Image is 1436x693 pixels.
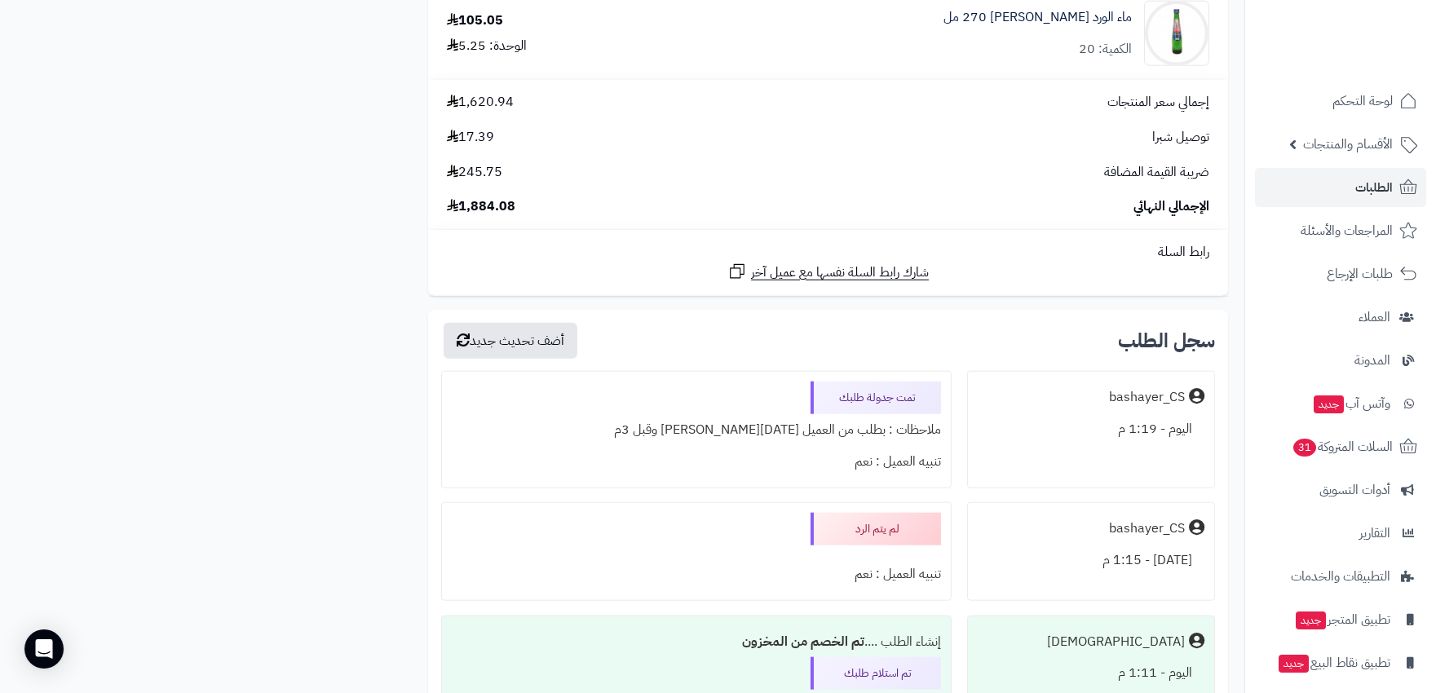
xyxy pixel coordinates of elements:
a: السلات المتروكة31 [1255,427,1426,466]
span: توصيل شبرا [1152,128,1209,147]
span: لوحة التحكم [1332,90,1393,113]
a: وآتس آبجديد [1255,384,1426,423]
span: الإجمالي النهائي [1133,197,1209,216]
div: bashayer_CS [1109,388,1185,407]
div: تنبيه العميل : نعم [452,446,941,478]
span: 1,620.94 [447,93,514,112]
h3: سجل الطلب [1118,331,1215,351]
div: Open Intercom Messenger [24,629,64,669]
span: تطبيق نقاط البيع [1277,651,1390,674]
span: السلات المتروكة [1292,435,1393,458]
div: إنشاء الطلب .... [452,626,941,658]
span: جديد [1314,395,1344,413]
a: طلبات الإرجاع [1255,254,1426,294]
img: 77807b529b304a25c670517ce39b36f3f20-90x90.jpg [1145,1,1208,66]
a: تطبيق المتجرجديد [1255,600,1426,639]
span: العملاء [1359,306,1390,329]
a: التطبيقات والخدمات [1255,557,1426,596]
a: ماء الورد [PERSON_NAME] 270 مل [943,8,1132,27]
span: ضريبة القيمة المضافة [1104,163,1209,182]
div: اليوم - 1:19 م [978,413,1204,445]
a: العملاء [1255,298,1426,337]
span: وآتس آب [1312,392,1390,415]
span: تطبيق المتجر [1294,608,1390,631]
a: شارك رابط السلة نفسها مع عميل آخر [727,262,929,282]
div: [DATE] - 1:15 م [978,545,1204,576]
a: المراجعات والأسئلة [1255,211,1426,250]
a: أدوات التسويق [1255,470,1426,510]
span: المدونة [1354,349,1390,372]
span: المراجعات والأسئلة [1301,219,1393,242]
div: تمت جدولة طلبك [811,382,941,414]
span: شارك رابط السلة نفسها مع عميل آخر [751,263,929,282]
span: التطبيقات والخدمات [1291,565,1390,588]
b: تم الخصم من المخزون [742,632,864,651]
a: لوحة التحكم [1255,82,1426,121]
div: تم استلام طلبك [811,657,941,690]
a: التقارير [1255,514,1426,553]
span: الطلبات [1355,176,1393,199]
span: إجمالي سعر المنتجات [1107,93,1209,112]
div: [DEMOGRAPHIC_DATA] [1047,633,1185,651]
div: ملاحظات : بطلب من العميل [DATE][PERSON_NAME] وقبل 3م [452,414,941,446]
a: المدونة [1255,341,1426,380]
div: تنبيه العميل : نعم [452,558,941,590]
div: 105.05 [447,11,503,30]
div: الكمية: 20 [1079,40,1132,59]
div: bashayer_CS [1109,519,1185,538]
span: 1,884.08 [447,197,515,216]
span: التقارير [1359,522,1390,545]
a: تطبيق نقاط البيعجديد [1255,643,1426,682]
div: الوحدة: 5.25 [447,37,527,55]
div: لم يتم الرد [811,513,941,545]
span: طلبات الإرجاع [1327,263,1393,285]
span: جديد [1296,611,1326,629]
span: الأقسام والمنتجات [1303,133,1393,156]
span: جديد [1279,655,1309,673]
span: 31 [1293,439,1316,457]
span: 17.39 [447,128,494,147]
button: أضف تحديث جديد [444,323,577,359]
a: الطلبات [1255,168,1426,207]
span: 245.75 [447,163,502,182]
div: اليوم - 1:11 م [978,657,1204,689]
span: أدوات التسويق [1319,479,1390,501]
div: رابط السلة [435,243,1222,262]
